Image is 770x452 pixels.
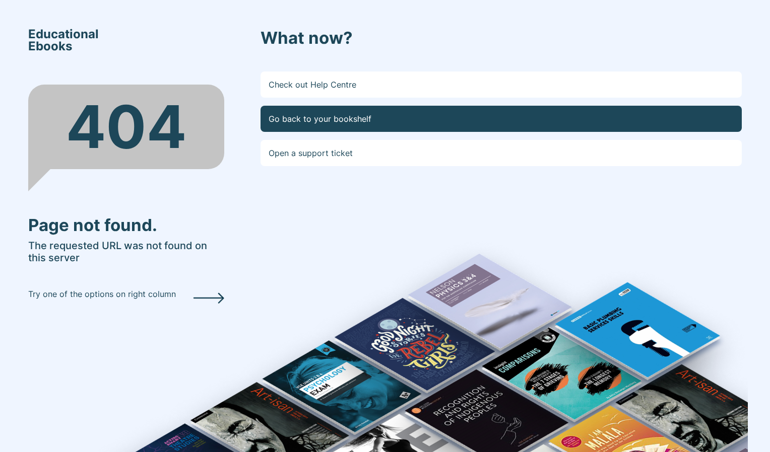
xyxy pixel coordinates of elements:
a: Check out Help Centre [261,71,742,98]
h3: What now? [261,28,742,48]
span: Educational Ebooks [28,28,99,52]
h5: The requested URL was not found on this server [28,240,224,264]
a: Open a support ticket [261,140,742,166]
p: Try one of the options on right column [28,288,176,300]
h3: Page not found. [28,215,224,236]
div: 404 [28,85,224,169]
a: Go back to your bookshelf [261,106,742,132]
